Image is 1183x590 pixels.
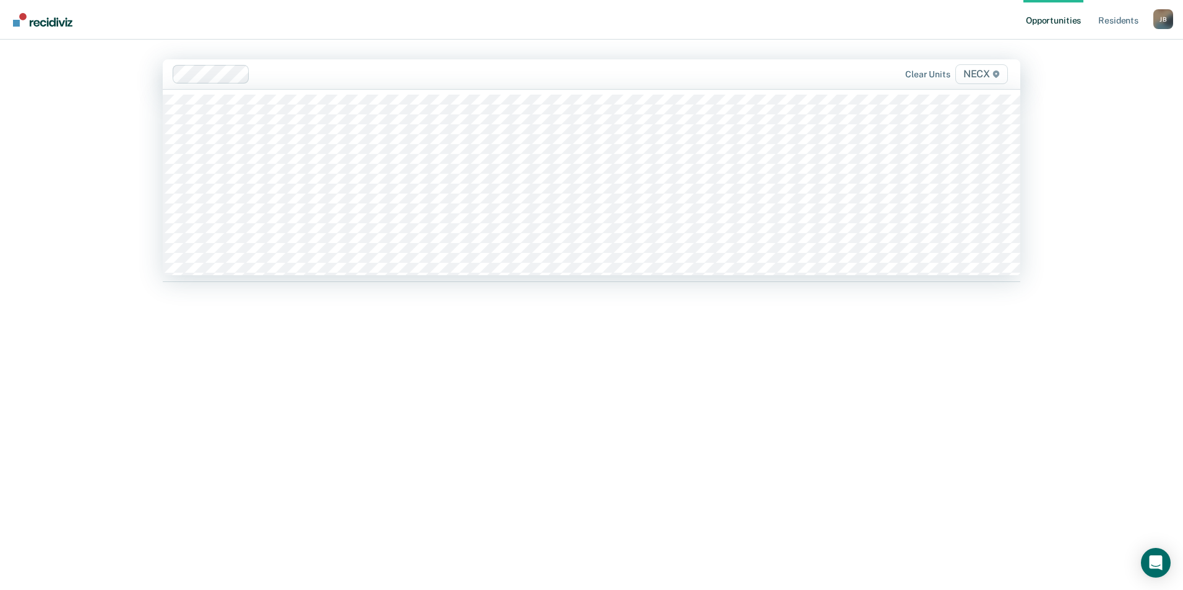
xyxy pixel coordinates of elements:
[1141,548,1171,578] div: Open Intercom Messenger
[13,13,72,27] img: Recidiviz
[905,69,950,80] div: Clear units
[955,64,1008,84] span: NECX
[1153,9,1173,29] button: Profile dropdown button
[1153,9,1173,29] div: J B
